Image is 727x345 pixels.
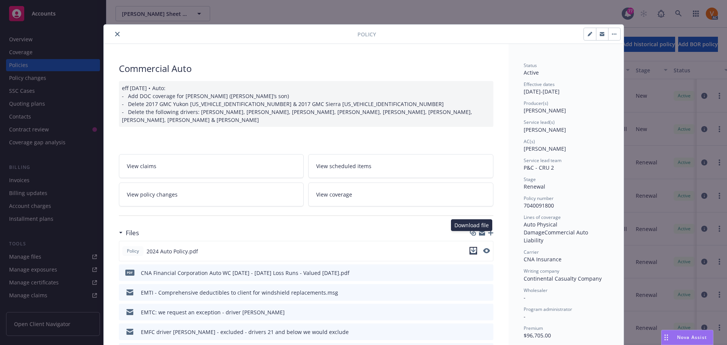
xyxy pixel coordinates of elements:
[524,107,566,114] span: [PERSON_NAME]
[524,176,536,183] span: Stage
[125,248,140,254] span: Policy
[524,229,590,244] span: Commercial Auto Liability
[125,270,134,275] span: pdf
[524,275,602,282] span: Continental Casualty Company
[126,228,139,238] h3: Files
[141,308,285,316] div: EMTC: we request an exception - driver [PERSON_NAME]
[524,268,559,274] span: Writing company
[524,138,535,145] span: AC(s)
[113,30,122,39] button: close
[524,157,562,164] span: Service lead team
[524,195,554,201] span: Policy number
[471,328,477,336] button: download file
[524,202,554,209] span: 7040091800
[141,328,349,336] div: EMFC driver [PERSON_NAME] - excluded - drivers 21 and below we would exclude
[524,332,551,339] span: $96,705.00
[316,162,371,170] span: View scheduled items
[484,269,490,277] button: preview file
[127,190,178,198] span: View policy changes
[524,313,526,320] span: -
[524,183,545,190] span: Renewal
[661,330,713,345] button: Nova Assist
[483,248,490,253] button: preview file
[308,154,493,178] a: View scheduled items
[471,269,477,277] button: download file
[524,100,548,106] span: Producer(s)
[308,183,493,206] a: View coverage
[484,308,490,316] button: preview file
[484,328,490,336] button: preview file
[119,62,493,75] div: Commercial Auto
[127,162,156,170] span: View claims
[677,334,707,340] span: Nova Assist
[524,81,608,95] div: [DATE] - [DATE]
[661,330,671,345] div: Drag to move
[471,289,477,297] button: download file
[524,126,566,133] span: [PERSON_NAME]
[524,62,537,69] span: Status
[141,289,338,297] div: EMTI - Comprehensive deductibles to client for windshield replacements.msg
[119,183,304,206] a: View policy changes
[524,221,559,236] span: Auto Physical Damage
[141,269,349,277] div: CNA Financial Corporation Auto WC [DATE] - [DATE] Loss Runs - Valued [DATE].pdf
[316,190,352,198] span: View coverage
[524,249,539,255] span: Carrier
[357,30,376,38] span: Policy
[119,81,493,127] div: eff [DATE] • Auto: - Add DOC coverage for [PERSON_NAME] ([PERSON_NAME]’s son) - Delete 2017 GMC Y...
[119,154,304,178] a: View claims
[524,256,562,263] span: CNA Insurance
[524,69,539,76] span: Active
[524,119,555,125] span: Service lead(s)
[524,81,555,87] span: Effective dates
[524,306,572,312] span: Program administrator
[147,247,198,255] span: 2024 Auto Policy.pdf
[471,308,477,316] button: download file
[119,228,139,238] div: Files
[524,287,548,293] span: Wholesaler
[524,214,561,220] span: Lines of coverage
[483,247,490,256] button: preview file
[524,294,526,301] span: -
[470,247,477,254] button: download file
[524,164,554,171] span: P&C - CRU 2
[524,325,543,331] span: Premium
[470,247,477,256] button: download file
[524,145,566,152] span: [PERSON_NAME]
[484,289,490,297] button: preview file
